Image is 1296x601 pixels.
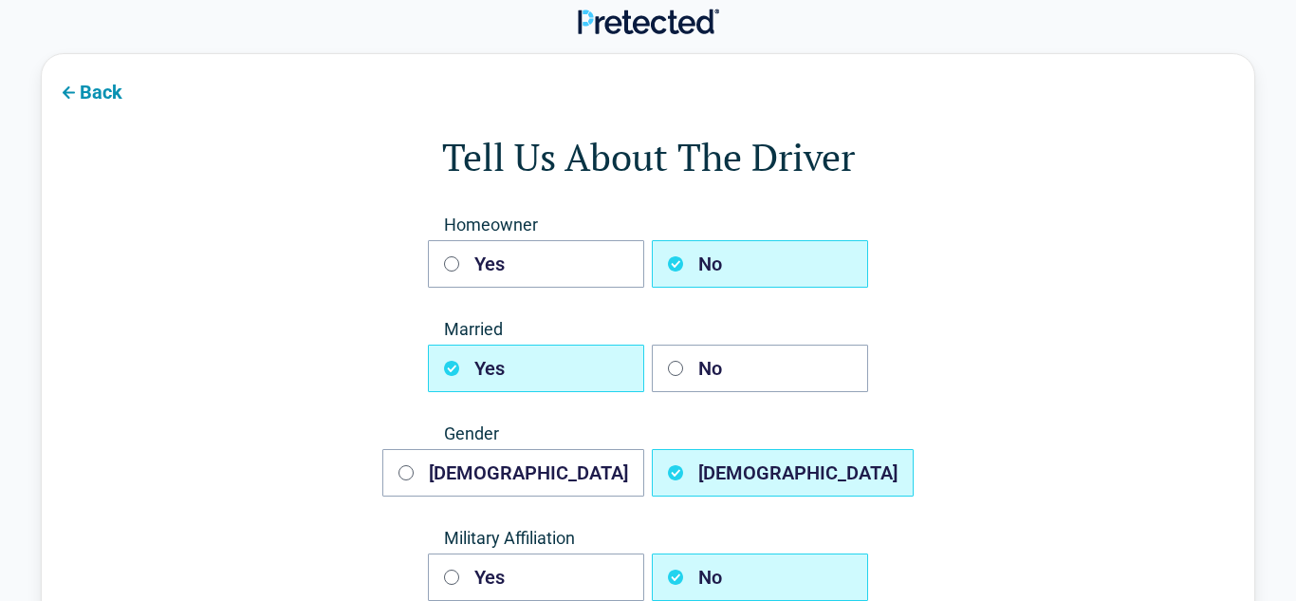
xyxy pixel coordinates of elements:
[428,554,644,601] button: Yes
[428,240,644,288] button: Yes
[382,449,644,497] button: [DEMOGRAPHIC_DATA]
[118,130,1178,183] h1: Tell Us About The Driver
[428,345,644,392] button: Yes
[652,554,868,601] button: No
[428,527,868,550] span: Military Affiliation
[652,240,868,288] button: No
[428,318,868,341] span: Married
[652,449,914,497] button: [DEMOGRAPHIC_DATA]
[428,214,868,236] span: Homeowner
[652,345,868,392] button: No
[428,423,868,445] span: Gender
[42,69,138,112] button: Back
